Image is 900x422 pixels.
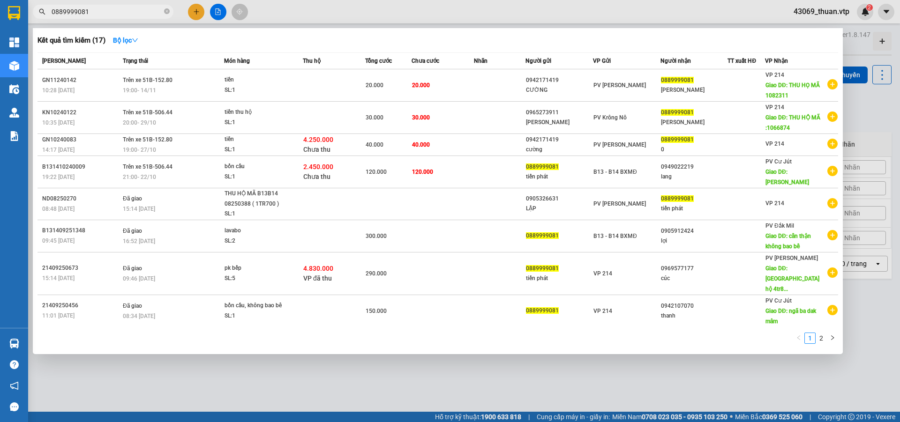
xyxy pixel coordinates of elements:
[303,265,333,272] span: 4.830.000
[303,58,321,64] span: Thu hộ
[593,169,637,175] span: B13 - B14 BXMĐ
[42,162,120,172] div: B131410240009
[661,145,727,155] div: 0
[225,172,295,182] div: SL: 1
[10,402,19,411] span: message
[765,200,784,207] span: VP 214
[366,308,387,314] span: 150.000
[827,111,838,122] span: plus-circle
[727,58,756,64] span: TT xuất HĐ
[830,335,835,341] span: right
[526,194,592,204] div: 0905326631
[303,136,333,143] span: 4.250.000
[827,79,838,89] span: plus-circle
[793,333,804,344] button: left
[765,158,792,165] span: PV Cư Jút
[123,58,148,64] span: Trạng thái
[123,303,142,309] span: Đã giao
[366,169,387,175] span: 120.000
[42,58,86,64] span: [PERSON_NAME]
[225,263,295,274] div: pk bếp
[412,82,430,89] span: 20.000
[132,37,138,44] span: down
[593,82,646,89] span: PV [PERSON_NAME]
[303,274,332,282] span: VP đã thu
[225,162,295,172] div: bồn cầu
[123,265,142,272] span: Đã giao
[661,77,694,83] span: 0889999081
[225,236,295,246] div: SL: 2
[366,270,387,277] span: 290.000
[123,163,172,170] span: Trên xe 51B-506.44
[816,333,827,344] li: 2
[593,270,612,277] span: VP 214
[661,85,727,95] div: [PERSON_NAME]
[765,265,819,292] span: Giao DĐ: [GEOGRAPHIC_DATA] hộ 4tr8...
[225,118,295,128] div: SL: 1
[827,230,838,240] span: plus-circle
[661,226,727,236] div: 0905912424
[42,108,120,118] div: KN10240122
[827,166,838,176] span: plus-circle
[661,301,727,311] div: 0942107070
[526,145,592,155] div: cường
[796,335,802,341] span: left
[10,381,19,390] span: notification
[37,36,105,45] h3: Kết quả tìm kiếm ( 17 )
[526,274,592,283] div: tiến phát
[660,58,691,64] span: Người nhận
[526,265,559,272] span: 0889999081
[42,263,120,273] div: 21409250673
[123,206,155,212] span: 15:14 [DATE]
[661,118,727,127] div: [PERSON_NAME]
[123,119,156,126] span: 20:00 - 29/10
[526,307,559,314] span: 0889999081
[412,141,430,148] span: 40.000
[42,312,75,319] span: 11:01 [DATE]
[164,8,170,14] span: close-circle
[526,172,592,182] div: tiến phát
[366,141,383,148] span: 40.000
[827,333,838,344] button: right
[303,146,330,153] span: Chưa thu
[765,82,820,99] span: Giao DĐ: THU HỌ MÃ 1082311
[225,145,295,155] div: SL: 1
[225,311,295,321] div: SL: 1
[123,195,142,202] span: Đã giao
[9,108,19,118] img: warehouse-icon
[225,134,295,145] div: tiền
[765,58,788,64] span: VP Nhận
[827,333,838,344] li: Next Page
[123,275,155,282] span: 09:46 [DATE]
[123,313,155,319] span: 08:34 [DATE]
[526,135,592,145] div: 0942171419
[793,333,804,344] li: Previous Page
[593,233,637,239] span: B13 - B14 BXMĐ
[827,139,838,149] span: plus-circle
[366,233,387,239] span: 300.000
[526,163,559,170] span: 0889999081
[123,109,172,116] span: Trên xe 51B-506.44
[526,85,592,95] div: CƯỜNG
[526,108,592,118] div: 0965273911
[9,339,19,348] img: warehouse-icon
[765,233,811,250] span: Giao DĐ: cẩn thận không bao bể
[661,136,694,143] span: 0889999081
[42,135,120,145] div: GN10240083
[593,200,646,207] span: PV [PERSON_NAME]
[661,162,727,172] div: 0949022219
[42,147,75,153] span: 14:17 [DATE]
[827,267,838,278] span: plus-circle
[765,169,809,185] span: Giao DĐ: [PERSON_NAME]
[661,204,727,214] div: tiến phát
[225,85,295,96] div: SL: 1
[9,84,19,94] img: warehouse-icon
[9,61,19,71] img: warehouse-icon
[105,33,146,48] button: Bộ lọcdown
[412,58,439,64] span: Chưa cước
[765,297,792,304] span: PV Cư Jút
[366,114,383,121] span: 30.000
[224,58,250,64] span: Món hàng
[661,109,694,116] span: 0889999081
[661,236,727,246] div: lợi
